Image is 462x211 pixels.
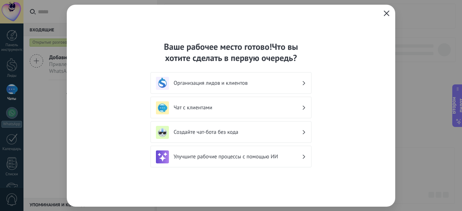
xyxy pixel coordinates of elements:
[174,80,248,87] font: Организация лидов и клиентов
[164,41,272,52] font: Ваше рабочее место готово!
[174,104,212,111] font: Чат с клиентами
[174,153,278,160] font: Улучшите рабочие процессы с помощью ИИ
[174,129,238,136] font: Создайте чат-бота без кода
[165,41,298,63] font: Что вы хотите сделать в первую очередь?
